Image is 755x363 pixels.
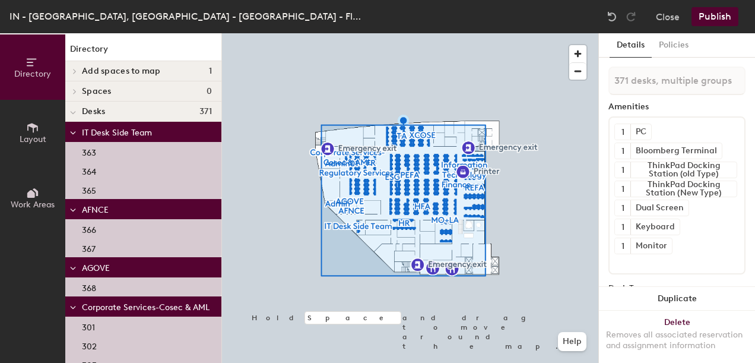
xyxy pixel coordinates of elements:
[207,87,212,96] span: 0
[615,238,630,254] button: 1
[82,182,96,196] p: 365
[82,67,161,76] span: Add spaces to map
[82,222,96,235] p: 366
[610,33,652,58] button: Details
[625,11,637,23] img: Redo
[608,284,746,293] div: Desk Type
[82,163,96,177] p: 364
[11,200,55,210] span: Work Areas
[621,202,624,214] span: 1
[652,33,696,58] button: Policies
[615,219,630,235] button: 1
[621,126,624,138] span: 1
[82,319,95,333] p: 301
[82,338,97,352] p: 302
[621,183,624,195] span: 1
[621,145,624,157] span: 1
[82,241,96,254] p: 367
[599,287,755,311] button: Duplicate
[630,200,689,216] div: Dual Screen
[656,7,680,26] button: Close
[615,181,630,197] button: 1
[630,238,672,254] div: Monitor
[621,240,624,252] span: 1
[82,128,152,138] span: IT Desk Side Team
[615,124,630,140] button: 1
[82,205,109,215] span: AFNCE
[630,124,651,140] div: PC
[606,11,618,23] img: Undo
[691,7,738,26] button: Publish
[615,143,630,159] button: 1
[82,302,210,313] span: Corporate Services-Cosec & AML
[599,311,755,363] button: DeleteRemoves all associated reservation and assignment information
[630,219,680,235] div: Keyboard
[82,107,105,116] span: Desks
[82,144,96,158] p: 363
[630,181,737,197] div: ThinkPad Docking Station (New Type)
[621,221,624,233] span: 1
[82,87,112,96] span: Spaces
[558,332,586,351] button: Help
[630,143,722,159] div: Bloomberg Terminal
[606,330,748,351] div: Removes all associated reservation and assignment information
[82,280,96,293] p: 368
[630,162,737,178] div: ThinkPad Docking Station (old Type)
[20,134,46,144] span: Layout
[82,263,110,273] span: AGOVE
[621,164,624,176] span: 1
[615,162,630,178] button: 1
[199,107,212,116] span: 371
[9,9,366,24] div: IN - [GEOGRAPHIC_DATA], [GEOGRAPHIC_DATA] - [GEOGRAPHIC_DATA] - Floor 11
[209,67,212,76] span: 1
[65,43,221,61] h1: Directory
[615,200,630,216] button: 1
[608,102,746,112] div: Amenities
[14,69,51,79] span: Directory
